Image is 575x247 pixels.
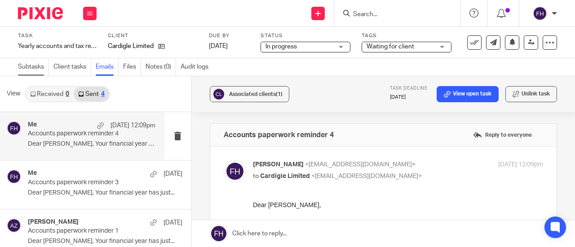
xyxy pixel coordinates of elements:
[181,58,213,76] a: Audit logs
[7,169,21,184] img: svg%3E
[28,238,182,245] p: Dear [PERSON_NAME], Your financial year has just...
[28,179,151,186] p: Accounts paperwork reminder 3
[18,7,63,19] img: Pixie
[311,173,422,179] span: <[EMAIL_ADDRESS][DOMAIN_NAME]>
[108,42,154,51] p: Cardigle Limited
[28,218,79,226] h4: [PERSON_NAME]
[108,32,198,39] label: Client
[18,32,97,39] label: Task
[26,87,74,101] a: Received0
[367,43,414,50] span: Waiting for client
[18,42,97,51] div: Yearly accounts and tax return - Automatic - [DATE]
[74,87,109,101] a: Sent4
[28,121,37,129] h4: Me
[260,173,310,179] span: Cardigle Limited
[7,121,21,135] img: svg%3E
[265,43,297,50] span: In progress
[133,147,199,154] a: [URL][DOMAIN_NAME]
[362,32,451,39] label: Tags
[66,91,69,97] div: 0
[28,140,155,148] p: Dear [PERSON_NAME], Your financial year has just...
[305,161,416,168] span: <[EMAIL_ADDRESS][DOMAIN_NAME]>
[28,227,151,235] p: Accounts paperwork reminder 1
[390,94,428,101] p: [DATE]
[498,160,543,169] p: [DATE] 12:09pm
[111,121,155,130] p: [DATE] 12:09pm
[28,189,182,197] p: Dear [PERSON_NAME], Your financial year has just...
[505,86,557,102] button: Unlink task
[352,11,433,19] input: Search
[101,91,105,97] div: 4
[7,89,20,99] span: View
[471,128,534,142] label: Reply to everyone
[209,32,249,39] label: Due by
[28,130,130,138] p: Accounts paperwork reminder 4
[28,169,37,177] h4: Me
[212,87,226,101] img: svg%3E
[210,86,289,102] button: Associated clients(1)
[229,91,283,97] span: Associated clients
[253,173,259,179] span: to
[53,58,91,76] a: Client tasks
[533,6,547,21] img: svg%3E
[224,160,246,182] img: svg%3E
[96,58,119,76] a: Emails
[437,86,499,102] a: View open task
[276,91,283,97] span: (1)
[164,218,182,227] p: [DATE]
[7,218,21,233] img: svg%3E
[253,161,304,168] span: [PERSON_NAME]
[390,86,428,91] span: Task deadline
[146,58,176,76] a: Notes (0)
[123,58,141,76] a: Files
[18,42,97,51] div: Yearly accounts and tax return - Automatic - December 2024
[224,130,334,139] h4: Accounts paperwork reminder 4
[261,32,350,39] label: Status
[209,43,228,49] span: [DATE]
[164,169,182,178] p: [DATE]
[18,58,49,76] a: Subtasks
